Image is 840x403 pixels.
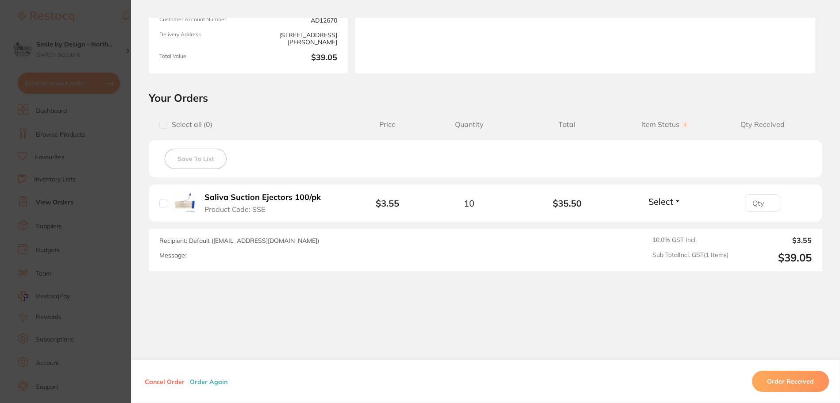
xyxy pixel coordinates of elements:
[159,237,319,245] span: Recipient: Default ( [EMAIL_ADDRESS][DOMAIN_NAME] )
[518,120,616,129] span: Total
[252,31,337,46] span: [STREET_ADDRESS][PERSON_NAME]
[159,31,245,46] span: Delivery Address
[355,120,420,129] span: Price
[714,120,812,129] span: Qty Received
[252,53,337,63] b: $39.05
[652,236,728,244] span: 10.0 % GST Incl.
[149,91,822,104] h2: Your Orders
[159,252,186,259] label: Message:
[420,120,518,129] span: Quantity
[204,193,321,202] b: Saliva Suction Ejectors 100/pk
[376,198,399,209] b: $3.55
[616,120,714,129] span: Item Status
[745,194,780,212] input: Qty
[736,236,812,244] output: $3.55
[736,251,812,264] output: $39.05
[159,53,245,63] span: Total Value
[252,16,337,24] span: AD12670
[159,16,245,24] span: Customer Account Number
[174,192,195,213] img: Saliva Suction Ejectors 100/pk
[167,120,212,129] span: Select all ( 0 )
[648,196,673,207] span: Select
[142,377,187,385] button: Cancel Order
[646,196,684,207] button: Select
[204,205,265,213] span: Product Code: SSE
[752,371,829,392] button: Order Received
[165,149,227,169] button: Save To List
[202,192,331,214] button: Saliva Suction Ejectors 100/pk Product Code: SSE
[187,377,230,385] button: Order Again
[464,198,474,208] span: 10
[652,251,728,264] span: Sub Total Incl. GST ( 1 Items)
[518,198,616,208] b: $35.50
